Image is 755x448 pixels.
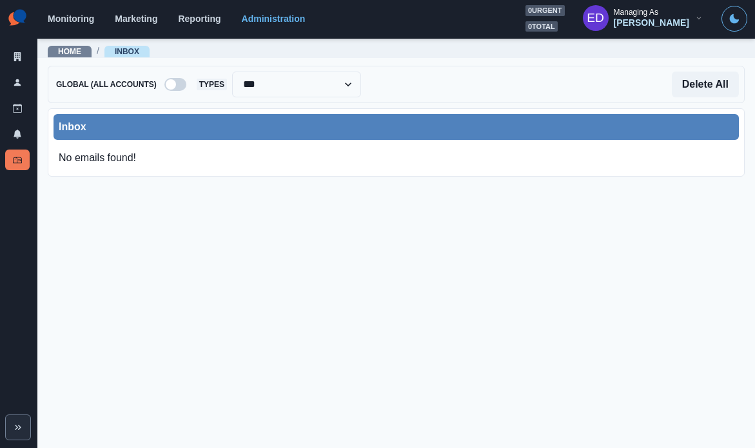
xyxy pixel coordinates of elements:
[54,145,141,171] p: No emails found!
[97,44,99,58] span: /
[525,5,565,16] span: 0 urgent
[5,72,30,93] a: Users
[54,79,159,90] span: Global (All Accounts)
[614,17,689,28] div: [PERSON_NAME]
[48,44,150,58] nav: breadcrumb
[178,14,221,24] a: Reporting
[587,3,604,34] div: Elizabeth Dempsey
[242,14,306,24] a: Administration
[5,46,30,67] a: Clients
[721,6,747,32] button: Toggle Mode
[59,119,734,135] div: Inbox
[525,21,558,32] span: 0 total
[5,124,30,144] a: Notifications
[614,8,658,17] div: Managing As
[58,47,81,56] a: Home
[115,47,139,56] a: Inbox
[5,98,30,119] a: Draft Posts
[573,5,714,31] button: Managing As[PERSON_NAME]
[672,72,739,97] button: Delete All
[197,79,227,90] span: Types
[5,150,30,170] a: Inbox
[115,14,157,24] a: Marketing
[48,14,94,24] a: Monitoring
[5,414,31,440] button: Expand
